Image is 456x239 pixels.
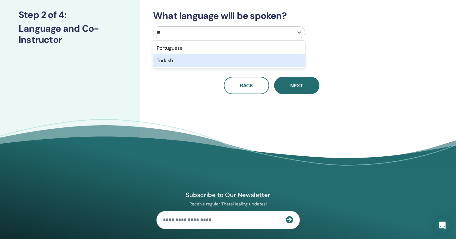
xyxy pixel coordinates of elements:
[435,218,450,233] div: Open Intercom Messenger
[156,191,300,199] h4: Subscribe to Our Newsletter
[153,54,305,67] div: Turkish
[240,82,253,89] span: Back
[19,9,121,21] h3: Step 2 of 4 :
[290,82,303,89] span: Next
[224,77,269,94] button: Back
[156,201,300,207] p: Receive regular ThetaHealing updates!
[149,10,394,21] h3: What language will be spoken?
[153,42,305,54] div: Portuguese
[19,23,121,45] h3: Language and Co-Instructor
[274,77,319,94] button: Next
